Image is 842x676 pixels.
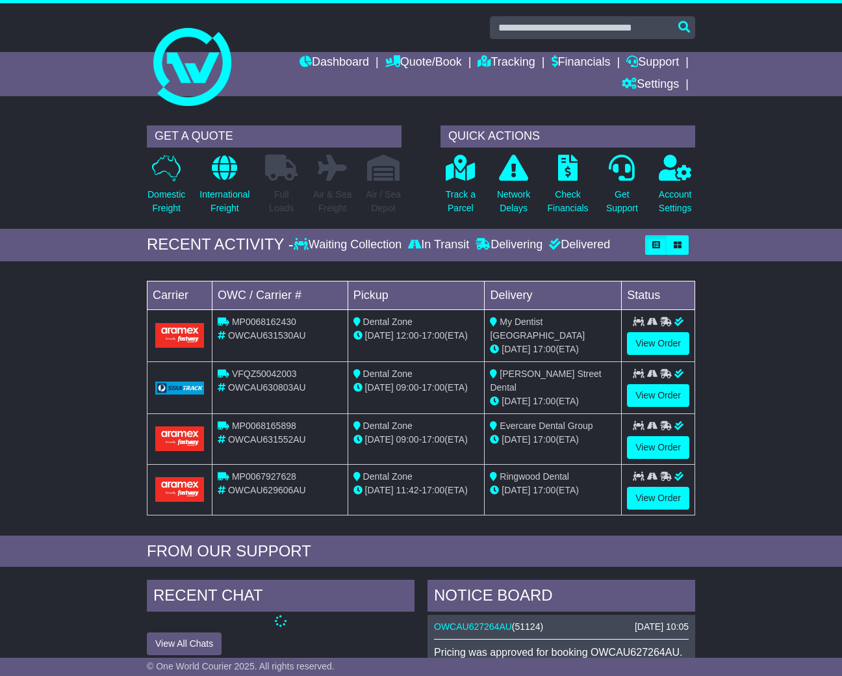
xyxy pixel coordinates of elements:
span: [PERSON_NAME] Street Dental [490,369,601,393]
td: Carrier [147,281,212,309]
span: 11:42 [396,485,419,495]
span: [DATE] [365,485,394,495]
div: (ETA) [490,395,616,408]
span: OWCAU629606AU [228,485,306,495]
span: OWCAU630803AU [228,382,306,393]
a: NetworkDelays [496,154,531,222]
span: My Dentist [GEOGRAPHIC_DATA] [490,317,585,341]
img: Aramex.png [155,426,204,450]
div: - (ETA) [353,381,479,395]
span: [DATE] [365,330,394,341]
img: Aramex.png [155,323,204,347]
span: 17:00 [422,434,444,445]
a: View Order [627,436,689,459]
div: [DATE] 10:05 [635,621,689,632]
span: © One World Courier 2025. All rights reserved. [147,661,335,671]
span: OWCAU631530AU [228,330,306,341]
span: 17:00 [422,485,444,495]
a: CheckFinancials [547,154,589,222]
img: Aramex.png [155,477,204,501]
td: OWC / Carrier # [212,281,348,309]
span: 17:00 [533,396,555,406]
span: Dental Zone [363,421,413,431]
td: Delivery [485,281,622,309]
span: 51124 [515,621,541,632]
a: OWCAU627264AU [434,621,512,632]
div: (ETA) [490,484,616,497]
span: Dental Zone [363,317,413,327]
a: View Order [627,487,689,510]
a: InternationalFreight [199,154,250,222]
span: 12:00 [396,330,419,341]
div: Waiting Collection [294,238,405,252]
div: RECENT CHAT [147,580,415,615]
a: Tracking [478,52,535,74]
span: Dental Zone [363,471,413,482]
div: - (ETA) [353,329,479,343]
span: 09:00 [396,434,419,445]
span: MP0068162430 [232,317,296,327]
a: View Order [627,384,689,407]
a: Financials [552,52,611,74]
span: 17:00 [533,344,555,354]
p: Account Settings [659,188,692,215]
span: [DATE] [502,396,530,406]
span: [DATE] [502,434,530,445]
span: MP0067927628 [232,471,296,482]
span: OWCAU631552AU [228,434,306,445]
p: Domestic Freight [147,188,185,215]
button: View All Chats [147,632,222,655]
a: Settings [622,74,679,96]
div: - (ETA) [353,484,479,497]
span: Ringwood Dental [500,471,569,482]
span: 17:00 [533,434,555,445]
a: DomesticFreight [147,154,186,222]
span: [DATE] [502,485,530,495]
p: International Freight [199,188,249,215]
p: Air / Sea Depot [366,188,401,215]
p: Network Delays [497,188,530,215]
div: FROM OUR SUPPORT [147,542,695,561]
span: [DATE] [365,382,394,393]
div: NOTICE BOARD [427,580,695,615]
p: Check Financials [548,188,589,215]
a: Track aParcel [445,154,476,222]
td: Pickup [348,281,485,309]
div: (ETA) [490,343,616,356]
a: Support [626,52,679,74]
a: Quote/Book [385,52,462,74]
div: (ETA) [490,433,616,447]
div: GET A QUOTE [147,125,402,148]
span: [DATE] [502,344,530,354]
div: Delivering [472,238,546,252]
div: ( ) [434,621,689,632]
span: 17:00 [422,330,444,341]
span: 17:00 [422,382,444,393]
div: In Transit [405,238,472,252]
div: RECENT ACTIVITY - [147,235,294,254]
div: - (ETA) [353,433,479,447]
span: 09:00 [396,382,419,393]
a: View Order [627,332,689,355]
a: Dashboard [300,52,369,74]
p: Track a Parcel [446,188,476,215]
span: [DATE] [365,434,394,445]
img: GetCarrierServiceLogo [155,382,204,395]
p: Pricing was approved for booking OWCAU627264AU. [434,646,689,658]
div: QUICK ACTIONS [440,125,695,148]
div: Delivered [546,238,610,252]
span: 17:00 [533,485,555,495]
span: VFQZ50042003 [232,369,297,379]
td: Status [622,281,695,309]
p: Full Loads [265,188,298,215]
span: Evercare Dental Group [500,421,593,431]
p: Air & Sea Freight [313,188,351,215]
a: AccountSettings [658,154,693,222]
span: Dental Zone [363,369,413,379]
span: MP0068165898 [232,421,296,431]
a: GetSupport [606,154,639,222]
p: Get Support [606,188,638,215]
